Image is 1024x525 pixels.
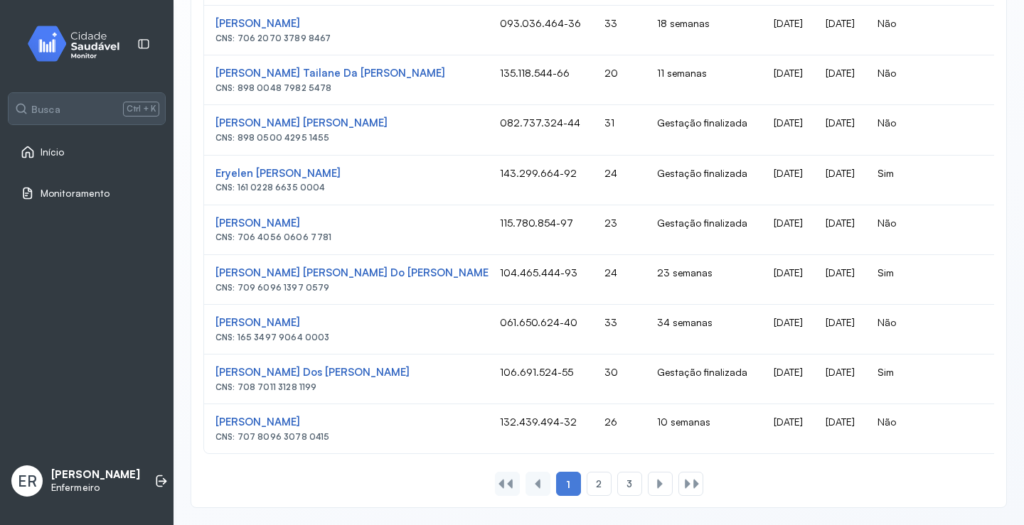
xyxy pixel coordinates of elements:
td: 132.439.494-32 [489,404,593,453]
td: 104.465.444-93 [489,255,593,305]
td: [DATE] [762,404,814,453]
td: 30 [593,354,646,404]
div: [PERSON_NAME] [215,217,477,230]
td: [DATE] [762,305,814,354]
td: Não [866,305,1003,354]
div: CNS: 707 8096 3078 0415 [215,432,477,442]
p: Enfermeiro [51,482,140,494]
span: Ctrl + K [123,102,159,116]
div: CNS: 706 4056 0606 7781 [215,232,477,242]
span: Início [41,146,65,158]
td: Não [866,105,1003,155]
td: [DATE] [814,305,866,354]
div: CNS: 709 6096 1397 0579 [215,283,477,293]
span: 2 [596,478,602,490]
td: 20 [593,55,646,105]
td: [DATE] [814,205,866,255]
td: [DATE] [762,255,814,305]
div: CNS: 165 3497 9064 0003 [215,332,477,342]
p: [PERSON_NAME] [51,468,140,482]
div: CNS: 161 0228 6635 0004 [215,183,477,193]
td: [DATE] [762,205,814,255]
td: 11 semanas [646,55,762,105]
div: [PERSON_NAME] [215,316,477,330]
div: CNS: 898 0048 7982 5478 [215,83,477,93]
td: [DATE] [762,105,814,155]
td: 093.036.464-36 [489,6,593,55]
td: 061.650.624-40 [489,305,593,354]
td: [DATE] [762,6,814,55]
td: 082.737.324-44 [489,105,593,155]
td: [DATE] [814,354,866,404]
td: 143.299.664-92 [489,156,593,205]
td: [DATE] [762,354,814,404]
td: Gestação finalizada [646,156,762,205]
td: Não [866,55,1003,105]
a: Monitoramento [21,186,153,200]
span: 1 [566,478,570,491]
td: 34 semanas [646,305,762,354]
td: 24 [593,255,646,305]
td: [DATE] [762,156,814,205]
div: CNS: 708 7011 3128 1199 [215,382,477,392]
td: 115.780.854-97 [489,205,593,255]
td: Não [866,6,1003,55]
td: 23 [593,205,646,255]
div: CNS: 706 2070 3789 8467 [215,33,477,43]
td: Gestação finalizada [646,354,762,404]
td: Sim [866,255,1003,305]
td: 31 [593,105,646,155]
div: Eryelen [PERSON_NAME] [215,167,477,180]
div: [PERSON_NAME] Dos [PERSON_NAME] [215,366,477,379]
div: [PERSON_NAME] [PERSON_NAME] [215,117,477,130]
span: ER [18,472,37,490]
td: [DATE] [814,6,866,55]
td: 33 [593,305,646,354]
td: [DATE] [814,105,866,155]
td: [DATE] [814,55,866,105]
td: [DATE] [814,156,866,205]
img: monitor.svg [15,23,143,65]
div: [PERSON_NAME] [215,416,477,429]
td: Gestação finalizada [646,205,762,255]
td: 10 semanas [646,404,762,453]
td: [DATE] [762,55,814,105]
td: 24 [593,156,646,205]
td: Gestação finalizada [646,105,762,155]
td: Não [866,205,1003,255]
td: [DATE] [814,404,866,453]
td: 33 [593,6,646,55]
td: 23 semanas [646,255,762,305]
td: 26 [593,404,646,453]
div: [PERSON_NAME] [PERSON_NAME] Do [PERSON_NAME] [215,266,477,280]
td: [DATE] [814,255,866,305]
div: CNS: 898 0500 4295 1455 [215,133,477,143]
div: [PERSON_NAME] Tailane Da [PERSON_NAME] [215,67,477,80]
span: Monitoramento [41,188,110,200]
div: [PERSON_NAME] [215,17,477,31]
span: Busca [31,103,60,116]
td: Não [866,404,1003,453]
td: Sim [866,156,1003,205]
td: 18 semanas [646,6,762,55]
td: 135.118.544-66 [489,55,593,105]
td: Sim [866,354,1003,404]
td: 106.691.524-55 [489,354,593,404]
a: Início [21,145,153,159]
span: 3 [626,478,632,490]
